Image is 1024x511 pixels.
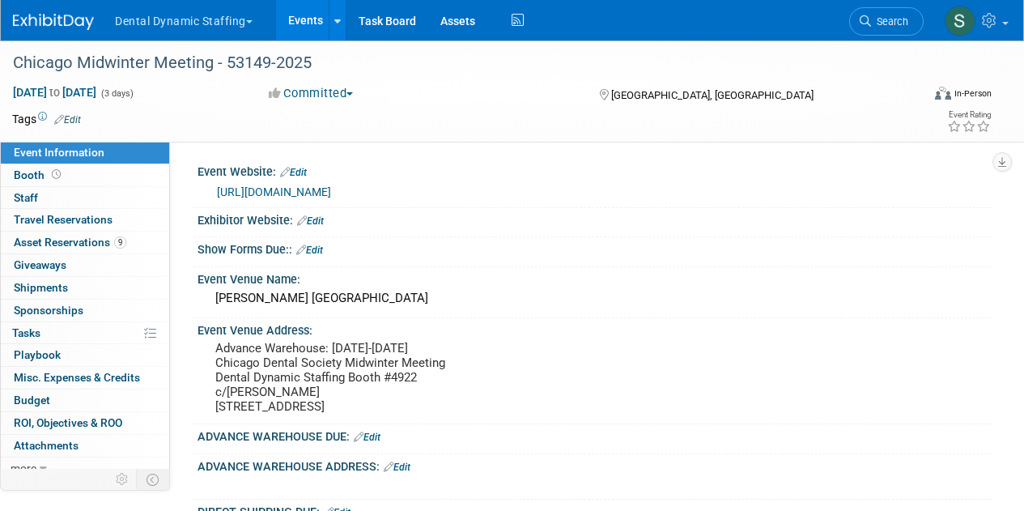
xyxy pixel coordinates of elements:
[14,348,61,361] span: Playbook
[954,87,992,100] div: In-Person
[108,469,137,490] td: Personalize Event Tab Strip
[14,416,122,429] span: ROI, Objectives & ROO
[1,390,169,411] a: Budget
[198,318,992,339] div: Event Venue Address:
[47,86,62,99] span: to
[54,114,81,126] a: Edit
[100,88,134,99] span: (3 days)
[14,213,113,226] span: Travel Reservations
[12,326,40,339] span: Tasks
[263,85,359,102] button: Committed
[1,277,169,299] a: Shipments
[14,304,83,317] span: Sponsorships
[49,168,64,181] span: Booth not reserved yet
[198,208,992,229] div: Exhibitor Website:
[210,286,979,311] div: [PERSON_NAME] [GEOGRAPHIC_DATA]
[12,85,97,100] span: [DATE] [DATE]
[137,469,170,490] td: Toggle Event Tabs
[198,160,992,181] div: Event Website:
[13,14,94,30] img: ExhibitDay
[1,187,169,209] a: Staff
[14,191,38,204] span: Staff
[198,237,992,258] div: Show Forms Due::
[198,267,992,287] div: Event Venue Name:
[11,462,36,475] span: more
[1,254,169,276] a: Giveaways
[296,245,323,256] a: Edit
[14,168,64,181] span: Booth
[14,281,68,294] span: Shipments
[14,439,79,452] span: Attachments
[1,367,169,389] a: Misc. Expenses & Credits
[848,84,992,109] div: Event Format
[935,87,951,100] img: Format-Inperson.png
[7,49,908,78] div: Chicago Midwinter Meeting - 53149-2025
[384,462,410,473] a: Edit
[354,432,380,443] a: Edit
[114,236,126,249] span: 9
[1,412,169,434] a: ROI, Objectives & ROO
[611,89,814,101] span: [GEOGRAPHIC_DATA], [GEOGRAPHIC_DATA]
[215,341,511,414] pre: Advance Warehouse: [DATE]-[DATE] Chicago Dental Society Midwinter Meeting Dental Dynamic Staffing...
[1,435,169,457] a: Attachments
[1,232,169,253] a: Asset Reservations9
[1,300,169,322] a: Sponsorships
[198,454,992,475] div: ADVANCE WAREHOUSE ADDRESS:
[947,111,991,119] div: Event Rating
[1,164,169,186] a: Booth
[1,322,169,344] a: Tasks
[1,458,169,479] a: more
[14,371,140,384] span: Misc. Expenses & Credits
[1,344,169,366] a: Playbook
[1,142,169,164] a: Event Information
[280,167,307,178] a: Edit
[14,394,50,407] span: Budget
[14,258,66,271] span: Giveaways
[198,424,992,445] div: ADVANCE WAREHOUSE DUE:
[14,146,104,159] span: Event Information
[1,209,169,231] a: Travel Reservations
[12,111,81,127] td: Tags
[297,215,324,227] a: Edit
[871,15,908,28] span: Search
[14,236,126,249] span: Asset Reservations
[217,185,331,198] a: [URL][DOMAIN_NAME]
[849,7,924,36] a: Search
[945,6,975,36] img: Sam Murphy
